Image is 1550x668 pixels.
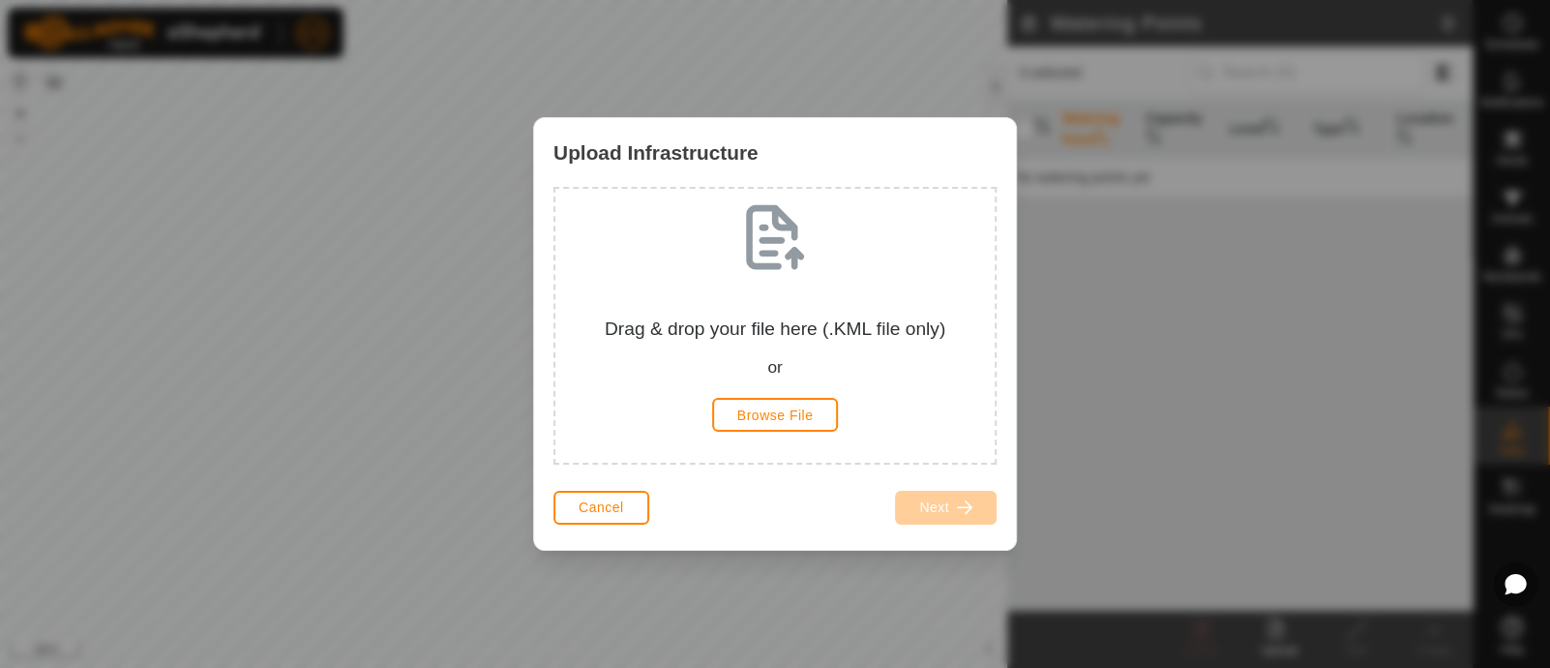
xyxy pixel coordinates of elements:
div: or [571,355,979,380]
button: Browse File [712,398,839,432]
button: Next [895,491,997,525]
span: Next [919,500,949,515]
span: Upload Infrastructure [553,137,758,167]
div: Drag & drop your file here (.KML file only) [571,316,979,380]
button: Cancel [553,491,649,525]
span: Cancel [579,500,624,515]
span: Browse File [737,408,814,423]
